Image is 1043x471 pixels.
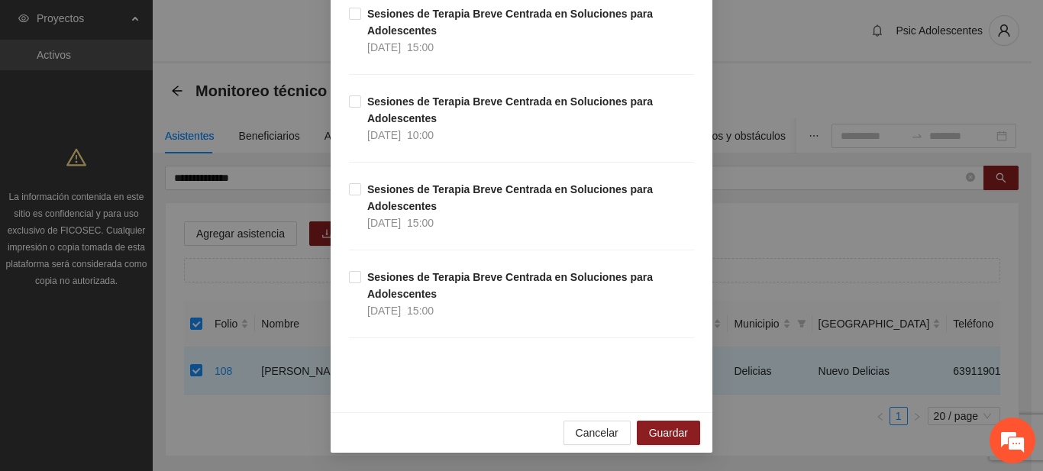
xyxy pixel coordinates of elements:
[407,217,434,229] span: 15:00
[407,129,434,141] span: 10:00
[250,8,287,44] div: Minimizar ventana de chat en vivo
[367,95,653,124] strong: Sesiones de Terapia Breve Centrada en Soluciones para Adolescentes
[649,424,688,441] span: Guardar
[637,421,700,445] button: Guardar
[367,129,401,141] span: [DATE]
[367,8,653,37] strong: Sesiones de Terapia Breve Centrada en Soluciones para Adolescentes
[367,183,653,212] strong: Sesiones de Terapia Breve Centrada en Soluciones para Adolescentes
[79,78,257,98] div: Chatee con nosotros ahora
[89,150,211,305] span: Estamos en línea.
[563,421,631,445] button: Cancelar
[367,217,401,229] span: [DATE]
[367,41,401,53] span: [DATE]
[576,424,618,441] span: Cancelar
[367,305,401,317] span: [DATE]
[407,305,434,317] span: 15:00
[8,311,291,364] textarea: Escriba su mensaje y pulse “Intro”
[367,271,653,300] strong: Sesiones de Terapia Breve Centrada en Soluciones para Adolescentes
[407,41,434,53] span: 15:00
